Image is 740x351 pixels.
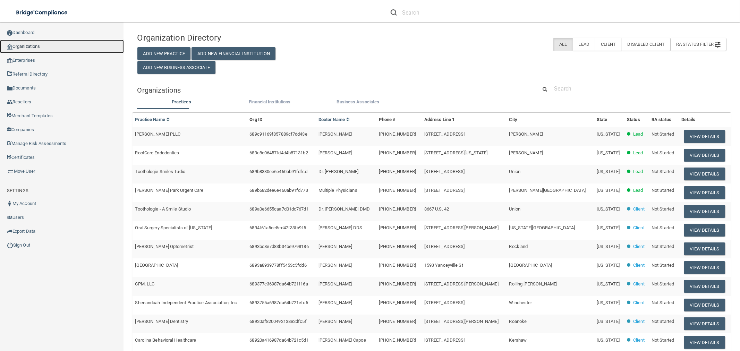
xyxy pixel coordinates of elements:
label: All [553,38,572,51]
label: SETTINGS [7,187,28,195]
span: [US_STATE] [597,150,620,155]
span: [PHONE_NUMBER] [379,169,416,174]
p: Client [633,280,645,288]
p: Lead [633,186,643,195]
span: [US_STATE][GEOGRAPHIC_DATA] [509,225,575,230]
span: Not Started [652,300,674,305]
span: [PERSON_NAME] Dentistry [135,319,188,324]
button: View Details [684,205,725,218]
button: View Details [684,224,725,237]
p: Client [633,242,645,251]
span: 689b8330ee6e460ab91fdfcd [249,169,307,174]
label: Client [595,38,622,51]
th: Details [679,113,731,127]
h5: Organizations [137,86,527,94]
span: 689c8e06457fd4d4b87131b2 [249,150,308,155]
label: Financial Institutions [229,98,311,106]
input: Search [554,82,717,95]
span: [PHONE_NUMBER] [379,319,416,324]
span: [STREET_ADDRESS] [424,300,465,305]
span: [PHONE_NUMBER] [379,300,416,305]
span: 689377c36987da64b721f16a [249,281,308,286]
th: Phone # [376,113,422,127]
span: [PERSON_NAME] [318,300,352,305]
p: Lead [633,168,643,176]
label: Business Associates [317,98,399,106]
button: Add New Business Associate [137,61,216,74]
span: Roanoke [509,319,527,324]
button: View Details [684,130,725,143]
th: Org ID [247,113,315,127]
p: Client [633,224,645,232]
span: [US_STATE] [597,244,620,249]
span: Not Started [652,225,674,230]
span: Not Started [652,206,674,212]
span: [US_STATE] [597,206,620,212]
th: City [507,113,594,127]
button: View Details [684,168,725,180]
span: Toothologie Smiles Tudio [135,169,185,174]
span: Kershaw [509,337,527,343]
span: [PERSON_NAME] [318,281,352,286]
span: [PERSON_NAME] DDS [318,225,363,230]
span: [US_STATE] [597,300,620,305]
span: [PHONE_NUMBER] [379,244,416,249]
span: 68920a416987da64b721c5d1 [249,337,308,343]
span: [PHONE_NUMBER] [379,150,416,155]
span: [PHONE_NUMBER] [379,281,416,286]
span: 68920af8200492138e2dfc5f [249,319,306,324]
th: RA status [649,113,679,127]
button: Add New Practice [137,47,191,60]
span: [US_STATE] [597,131,620,137]
span: [US_STATE] [597,225,620,230]
span: Dr. [PERSON_NAME] [318,169,359,174]
th: Status [624,113,649,127]
label: Lead [573,38,595,51]
span: [PERSON_NAME] Park Urgent Care [135,188,204,193]
img: ic_power_dark.7ecde6b1.png [7,242,13,248]
span: [STREET_ADDRESS] [424,244,465,249]
span: [US_STATE] [597,337,620,343]
span: [PERSON_NAME] Optometrist [135,244,194,249]
span: [PERSON_NAME] [318,263,352,268]
button: View Details [684,280,725,293]
span: [US_STATE] [597,281,620,286]
img: ic-search.3b580494.png [391,9,397,16]
span: Not Started [652,337,674,343]
p: Lead [633,130,643,138]
span: [US_STATE] [597,319,620,324]
span: Multiple Physicians [318,188,357,193]
span: [PHONE_NUMBER] [379,131,416,137]
span: 6893bc8e7d83b34be9798186 [249,244,308,249]
span: Rolling [PERSON_NAME] [509,281,558,286]
span: 6893755a6987da64b721efc5 [249,300,308,305]
span: Carolina Behavioral Healthcare [135,337,196,343]
p: Client [633,336,645,344]
span: Not Started [652,244,674,249]
p: Client [633,299,645,307]
span: Business Associates [337,99,380,104]
span: Not Started [652,188,674,193]
span: [STREET_ADDRESS][PERSON_NAME] [424,281,499,286]
span: [STREET_ADDRESS] [424,131,465,137]
span: [PHONE_NUMBER] [379,188,416,193]
span: RootCare Endodontics [135,150,179,155]
img: organization-icon.f8decf85.png [7,44,12,50]
img: icon-users.e205127d.png [7,215,12,220]
button: View Details [684,261,725,274]
span: Oral Surgery Specialists of [US_STATE] [135,225,212,230]
button: View Details [684,317,725,330]
span: [PERSON_NAME] [318,150,352,155]
img: icon-filter@2x.21656d0b.png [715,42,721,48]
span: Rockland [509,244,528,249]
span: [PERSON_NAME] [509,150,543,155]
span: Dr. [PERSON_NAME] DMD [318,206,370,212]
img: bridge_compliance_login_screen.278c3ca4.svg [10,6,74,20]
span: [PERSON_NAME] [318,131,352,137]
span: [STREET_ADDRESS] [424,169,465,174]
span: Not Started [652,131,674,137]
span: Financial Institutions [249,99,290,104]
th: Address Line 1 [422,113,507,127]
span: RA Status Filter [676,42,721,47]
button: View Details [684,336,725,349]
